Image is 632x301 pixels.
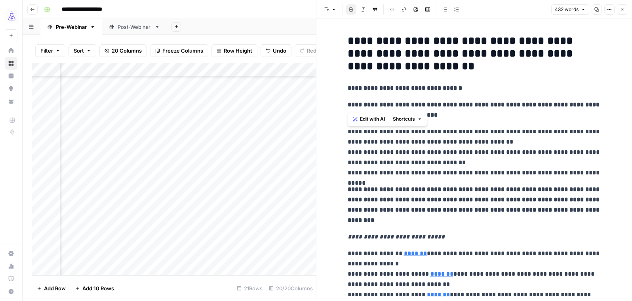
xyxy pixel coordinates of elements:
button: Workspace: AirOps Growth [5,6,17,26]
div: Post-Webinar [118,23,151,31]
span: Redo [307,47,320,55]
a: Browse [5,57,17,70]
div: Pre-Webinar [56,23,87,31]
div: 20/20 Columns [266,282,316,295]
button: 20 Columns [99,44,147,57]
span: Row Height [224,47,252,55]
span: Filter [40,47,53,55]
a: Pre-Webinar [40,19,102,35]
a: Opportunities [5,82,17,95]
a: Your Data [5,95,17,108]
span: Add Row [44,284,66,292]
span: Shortcuts [393,115,415,123]
button: Freeze Columns [150,44,208,57]
div: 21 Rows [234,282,266,295]
span: Freeze Columns [162,47,203,55]
a: Usage [5,260,17,273]
button: Filter [35,44,65,57]
a: Home [5,44,17,57]
a: Insights [5,70,17,82]
span: Add 10 Rows [82,284,114,292]
button: Redo [295,44,325,57]
span: Sort [74,47,84,55]
button: Undo [261,44,291,57]
span: Edit with AI [360,115,385,123]
button: Sort [69,44,96,57]
span: Undo [273,47,286,55]
span: 432 words [555,6,579,13]
span: 20 Columns [112,47,142,55]
a: Learning Hub [5,273,17,285]
button: Help + Support [5,285,17,298]
a: Post-Webinar [102,19,167,35]
button: Add Row [32,282,70,295]
button: Row Height [211,44,257,57]
button: 432 words [551,4,589,15]
img: AirOps Growth Logo [5,9,19,23]
a: Settings [5,247,17,260]
button: Shortcuts [390,114,425,124]
button: Edit with AI [350,114,388,124]
button: Add 10 Rows [70,282,119,295]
